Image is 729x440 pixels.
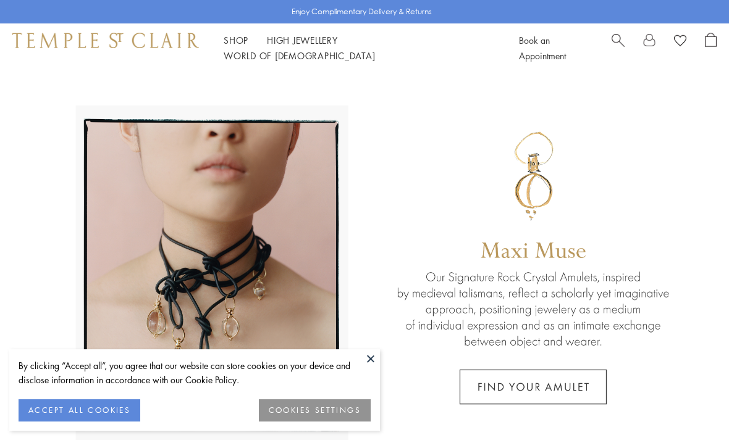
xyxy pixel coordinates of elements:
[224,33,491,64] nav: Main navigation
[292,6,432,18] p: Enjoy Complimentary Delivery & Returns
[519,34,566,62] a: Book an Appointment
[19,359,371,387] div: By clicking “Accept all”, you agree that our website can store cookies on your device and disclos...
[705,33,717,64] a: Open Shopping Bag
[674,33,686,51] a: View Wishlist
[12,33,199,48] img: Temple St. Clair
[267,34,338,46] a: High JewelleryHigh Jewellery
[612,33,625,64] a: Search
[224,34,248,46] a: ShopShop
[259,399,371,421] button: COOKIES SETTINGS
[667,382,717,428] iframe: Gorgias live chat messenger
[19,399,140,421] button: ACCEPT ALL COOKIES
[224,49,375,62] a: World of [DEMOGRAPHIC_DATA]World of [DEMOGRAPHIC_DATA]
